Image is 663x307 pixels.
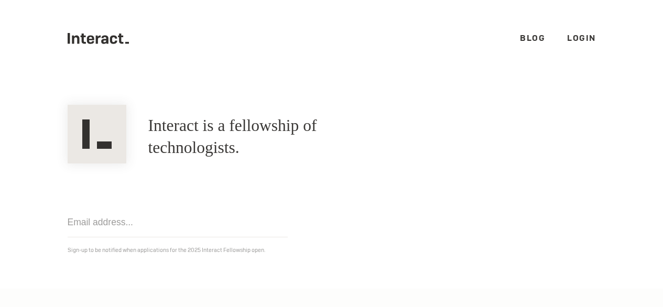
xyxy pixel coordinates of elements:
[148,115,396,159] h1: Interact is a fellowship of technologists.
[68,207,288,237] input: Email address...
[567,32,596,43] a: Login
[520,32,545,43] a: Blog
[68,245,596,256] p: Sign-up to be notified when applications for the 2025 Interact Fellowship open.
[68,105,126,163] img: Interact Logo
